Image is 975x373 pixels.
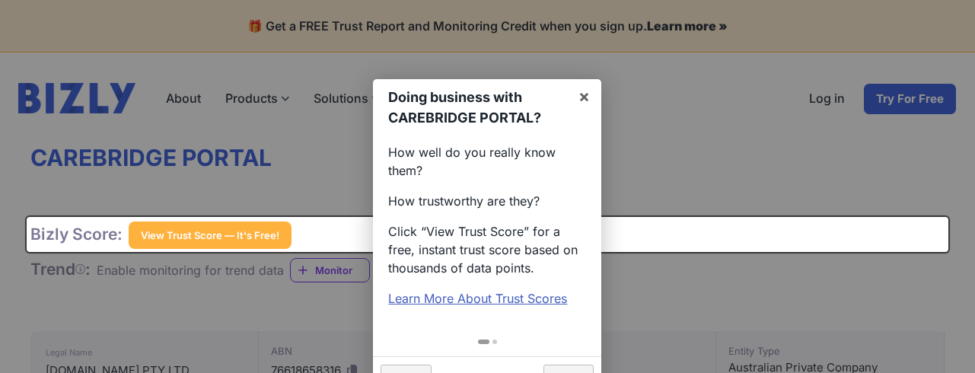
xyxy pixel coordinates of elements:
[567,79,601,113] a: ×
[388,87,566,128] h1: Doing business with CAREBRIDGE PORTAL?
[388,222,586,277] p: Click “View Trust Score” for a free, instant trust score based on thousands of data points.
[388,143,586,180] p: How well do you really know them?
[388,291,567,306] a: Learn More About Trust Scores
[388,192,586,210] p: How trustworthy are they?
